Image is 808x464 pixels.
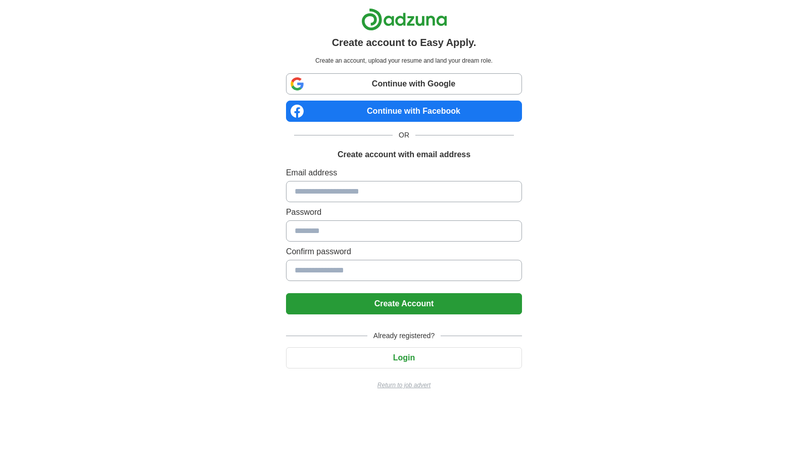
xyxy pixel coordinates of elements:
a: Continue with Facebook [286,101,522,122]
button: Login [286,347,522,368]
label: Confirm password [286,246,522,258]
p: Create an account, upload your resume and land your dream role. [288,56,520,65]
img: Adzuna logo [361,8,447,31]
h1: Create account with email address [338,149,470,161]
label: Password [286,206,522,218]
a: Continue with Google [286,73,522,95]
a: Login [286,353,522,362]
span: Already registered? [367,331,441,341]
a: Return to job advert [286,381,522,390]
h1: Create account to Easy Apply. [332,35,477,50]
label: Email address [286,167,522,179]
button: Create Account [286,293,522,314]
span: OR [393,130,415,141]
